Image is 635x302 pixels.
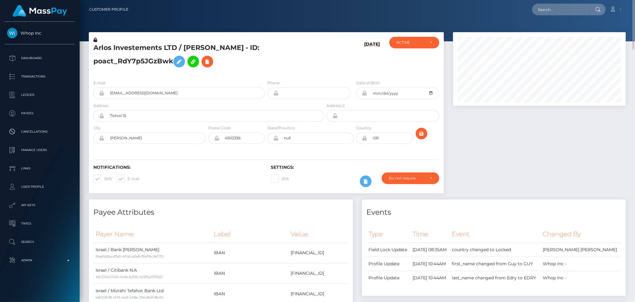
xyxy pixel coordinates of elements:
[367,207,622,218] h4: Events
[5,161,75,176] a: Links
[93,125,101,131] label: City
[450,226,541,243] th: Event
[5,142,75,158] a: Manage Users
[117,175,139,183] label: E-mail
[7,54,73,63] p: Dashboard
[7,28,17,38] img: Whop Inc
[410,243,450,257] td: [DATE] 08:35AM
[13,5,67,17] img: MassPay Logo
[365,42,380,73] h6: [DATE]
[389,37,439,48] button: ACTIVE
[367,243,411,257] td: Field Lock Update
[7,90,73,100] p: Ledger
[267,125,295,131] label: State/Province
[93,243,212,263] td: Israel / Bank [PERSON_NAME]
[7,164,73,173] p: Links
[7,219,73,228] p: Taxes
[93,207,348,218] h4: Payee Attributes
[5,198,75,213] a: API Keys
[96,295,164,300] small: b8322678-4f19-4e2f-bf8e-204c8d678c95
[93,226,212,243] th: Payer Name
[410,271,450,285] td: [DATE] 10:44AM
[7,72,73,81] p: Transactions
[89,3,128,16] a: Customer Profile
[289,226,348,243] th: Value
[5,51,75,66] a: Dashboard
[367,257,411,271] td: Profile Update
[5,253,75,268] a: Admin
[450,257,541,271] td: first_name changed from Guy to GUY
[367,271,411,285] td: Profile Update
[5,234,75,250] a: Search
[96,275,162,279] small: 1dc33144-f441-445e-bd96-4c9f6a1070d2
[450,243,541,257] td: country changed to Locked
[93,263,212,284] td: Israel / Citibank N.A
[541,257,621,271] td: Whop Inc -
[5,106,75,121] a: Payees
[93,43,321,70] h5: Arlos Investements LTD / [PERSON_NAME] - ID: poact_RdY7p5JGzBwk
[5,216,75,231] a: Taxes
[541,226,621,243] th: Changed By
[7,145,73,155] p: Manage Users
[532,4,590,15] input: Search...
[271,175,289,183] label: 2FA
[5,179,75,194] a: User Profile
[271,165,439,170] h6: Settings:
[96,254,163,259] small: f6ad5d6a-d0a5-465d-a2e8-0fe06c2ef7f3
[7,237,73,247] p: Search
[450,271,541,285] td: last_name changed from Edry to EDRY
[7,256,73,265] p: Admin
[212,226,289,243] th: Label
[93,175,112,183] label: SMS
[212,243,289,263] td: IBAN
[356,80,380,86] label: Date of Birth
[267,80,280,86] label: Phone
[356,125,372,131] label: Country
[93,103,108,108] label: Address
[410,257,450,271] td: [DATE] 10:44AM
[5,30,75,36] span: Whop Inc
[410,226,450,243] th: Time
[7,127,73,136] p: Cancellations
[208,125,231,131] label: Postal Code
[382,172,439,184] button: Do not require
[541,243,621,257] td: [PERSON_NAME] [PERSON_NAME]
[367,226,411,243] th: Type
[7,109,73,118] p: Payees
[327,103,345,108] label: Address 2
[389,176,425,181] div: Do not require
[7,201,73,210] p: API Keys
[541,271,621,285] td: Whop Inc -
[289,263,348,284] td: [FINANCIAL_ID]
[212,263,289,284] td: IBAN
[7,182,73,191] p: User Profile
[5,124,75,139] a: Cancellations
[289,243,348,263] td: [FINANCIAL_ID]
[5,87,75,103] a: Ledger
[93,80,105,86] label: E-mail
[396,40,425,45] div: ACTIVE
[93,165,262,170] h6: Notifications:
[5,69,75,84] a: Transactions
